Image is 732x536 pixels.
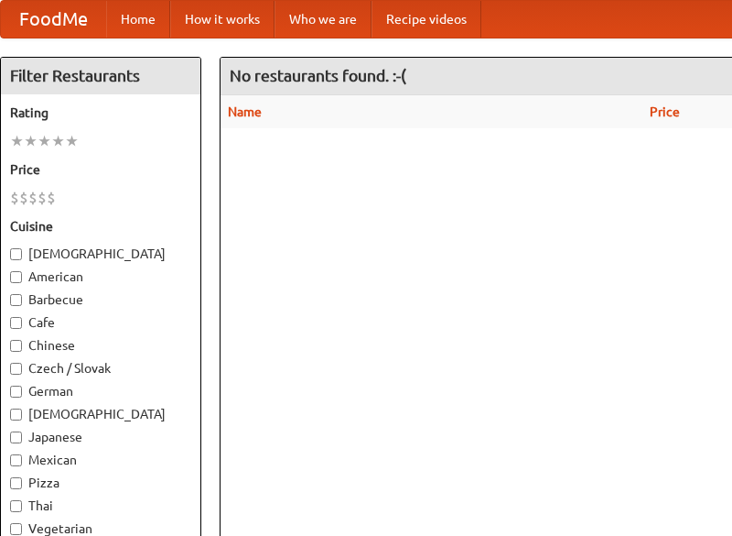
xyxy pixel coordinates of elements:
li: $ [47,188,56,208]
input: [DEMOGRAPHIC_DATA] [10,248,22,260]
input: Japanese [10,432,22,443]
label: Czech / Slovak [10,359,191,377]
ng-pluralize: No restaurants found. :-( [230,67,406,84]
h4: Filter Restaurants [1,58,200,94]
input: Mexican [10,454,22,466]
li: ★ [38,131,51,151]
label: [DEMOGRAPHIC_DATA] [10,405,191,423]
li: $ [19,188,28,208]
label: American [10,268,191,286]
label: [DEMOGRAPHIC_DATA] [10,245,191,263]
a: How it works [170,1,274,38]
li: $ [10,188,19,208]
a: Price [650,104,680,119]
input: Barbecue [10,294,22,306]
a: Name [228,104,262,119]
input: American [10,271,22,283]
a: Home [106,1,170,38]
input: Czech / Slovak [10,363,22,375]
input: Thai [10,500,22,512]
label: Barbecue [10,290,191,309]
input: Chinese [10,340,22,352]
label: German [10,382,191,400]
a: Who we are [274,1,371,38]
input: German [10,386,22,398]
li: ★ [51,131,65,151]
label: Pizza [10,474,191,492]
a: FoodMe [1,1,106,38]
li: ★ [65,131,79,151]
li: $ [38,188,47,208]
label: Chinese [10,336,191,355]
input: Cafe [10,317,22,329]
h5: Rating [10,104,191,122]
label: Thai [10,497,191,515]
input: [DEMOGRAPHIC_DATA] [10,409,22,421]
h5: Price [10,160,191,179]
h5: Cuisine [10,217,191,235]
li: $ [28,188,38,208]
input: Vegetarian [10,523,22,535]
input: Pizza [10,477,22,489]
label: Japanese [10,428,191,446]
label: Cafe [10,313,191,332]
a: Recipe videos [371,1,481,38]
li: ★ [24,131,38,151]
label: Mexican [10,451,191,469]
li: ★ [10,131,24,151]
